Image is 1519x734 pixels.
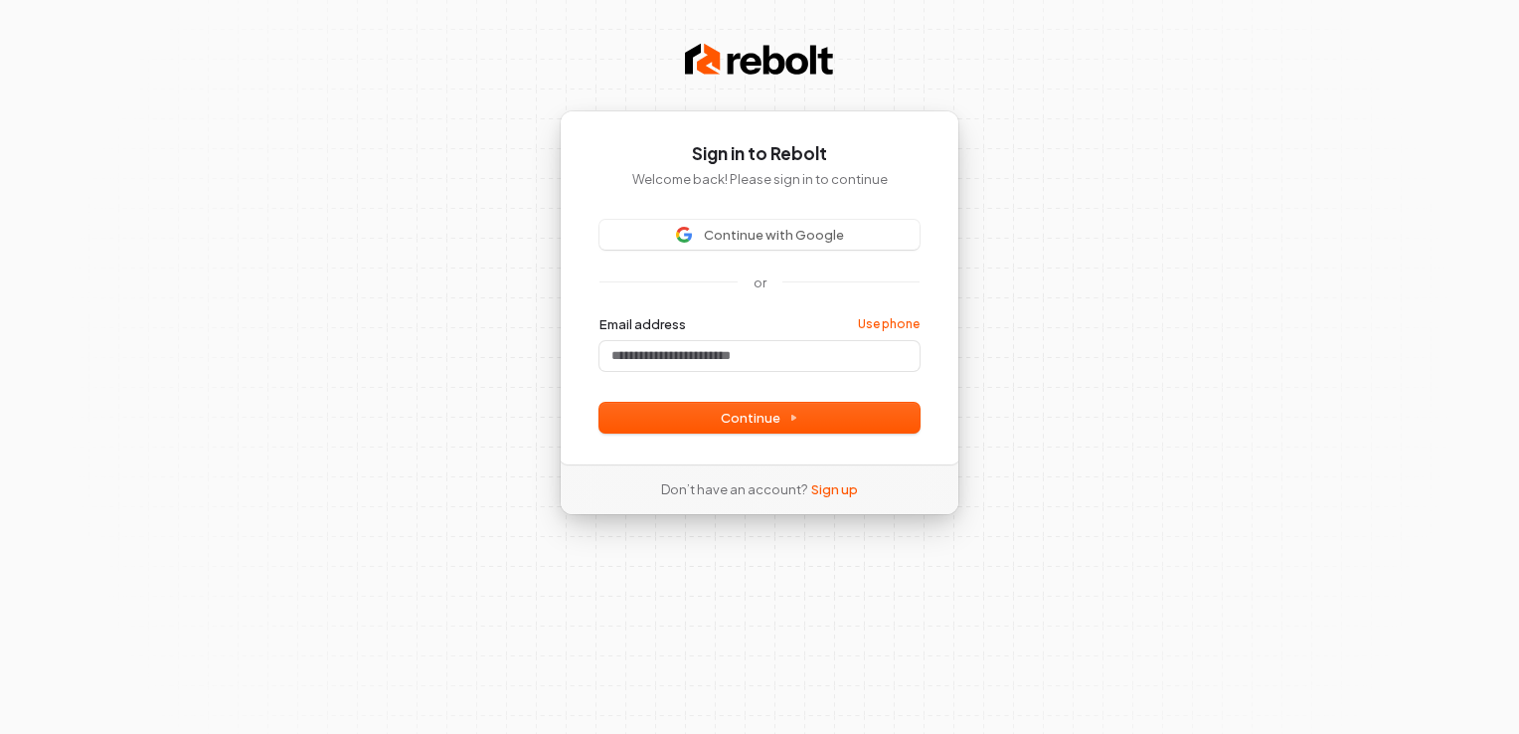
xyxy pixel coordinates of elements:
[599,220,920,250] button: Sign in with GoogleContinue with Google
[599,315,686,333] label: Email address
[599,403,920,433] button: Continue
[704,226,844,244] span: Continue with Google
[599,142,920,166] h1: Sign in to Rebolt
[721,409,798,427] span: Continue
[599,170,920,188] p: Welcome back! Please sign in to continue
[754,274,766,291] p: or
[858,316,920,332] a: Use phone
[685,40,834,80] img: Rebolt Logo
[676,227,692,243] img: Sign in with Google
[661,480,807,498] span: Don’t have an account?
[811,480,858,498] a: Sign up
